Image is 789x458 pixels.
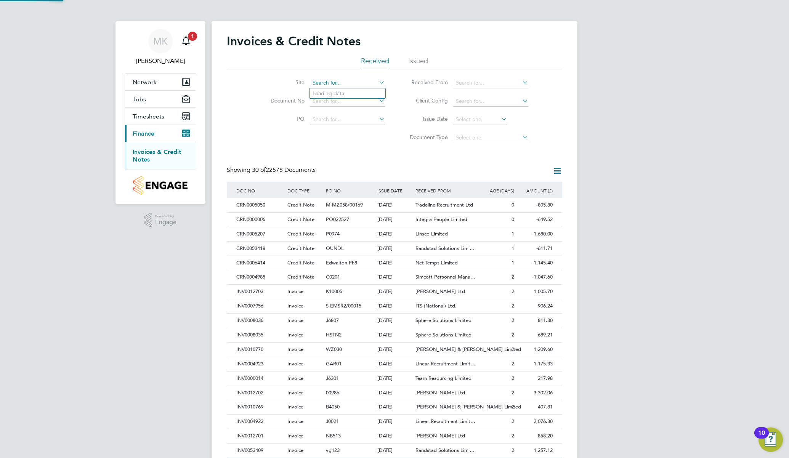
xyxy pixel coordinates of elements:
div: CRN0006414 [234,256,285,270]
span: 2 [512,389,514,396]
li: Received [361,56,389,70]
button: Jobs [125,91,196,107]
div: -649.52 [516,213,555,227]
span: 2 [512,303,514,309]
span: 2 [512,288,514,295]
span: 1 [188,32,197,41]
div: CRN0000006 [234,213,285,227]
div: DOC TYPE [285,182,324,199]
span: MK [153,36,168,46]
span: Linsco Limited [415,231,448,237]
input: Search for... [310,114,385,125]
h2: Invoices & Credit Notes [227,34,361,49]
span: 2 [512,418,514,424]
span: Invoice [287,331,303,338]
span: J6301 [326,375,339,381]
span: 00986 [326,389,339,396]
div: 906.24 [516,299,555,313]
div: [DATE] [375,400,414,414]
div: 10 [758,433,765,443]
div: AGE (DAYS) [478,182,516,199]
a: Invoices & Credit Notes [133,148,181,163]
span: Linear Recruitment Limit… [415,418,475,424]
span: 1 [512,231,514,237]
div: 1,005.70 [516,285,555,299]
div: [DATE] [375,415,414,429]
button: Open Resource Center, 10 new notifications [759,428,783,452]
span: Network [133,78,157,86]
span: 2 [512,375,514,381]
div: [DATE] [375,328,414,342]
span: Powered by [155,213,176,219]
span: 2 [512,432,514,439]
span: M-MZ058/00169 [326,202,363,208]
span: S-EMSR2/00015 [326,303,361,309]
div: INV0010769 [234,400,285,414]
div: INV0012703 [234,285,285,299]
span: Invoice [287,375,303,381]
span: Net Temps Limited [415,259,458,266]
div: CRN0005050 [234,198,285,212]
span: J6807 [326,317,339,323]
span: Invoice [287,360,303,367]
span: Linear Recruitment Limit… [415,360,475,367]
div: INV0007956 [234,299,285,313]
span: C0201 [326,274,340,280]
div: [DATE] [375,227,414,241]
div: [DATE] [375,198,414,212]
div: INV0008035 [234,328,285,342]
input: Search for... [453,96,528,107]
div: [DATE] [375,256,414,270]
div: 858.20 [516,429,555,443]
div: [DATE] [375,314,414,328]
div: 1,209.60 [516,343,555,357]
div: 689.21 [516,328,555,342]
span: Randstad Solutions Limi… [415,245,475,251]
label: Document No [261,97,305,104]
span: Invoice [287,303,303,309]
div: [DATE] [375,270,414,284]
span: OUNDL [326,245,344,251]
span: 0 [512,202,514,208]
div: [DATE] [375,285,414,299]
span: Invoice [287,288,303,295]
span: Engage [155,219,176,226]
div: INV0012702 [234,386,285,400]
div: RECEIVED FROM [414,182,478,199]
a: Go to home page [125,176,196,195]
span: 2 [512,360,514,367]
div: [DATE] [375,386,414,400]
div: [DATE] [375,372,414,386]
input: Search for... [453,78,528,88]
span: Credit Note [287,231,314,237]
a: 1 [178,29,194,53]
span: Edwalton Ph8 [326,259,357,266]
span: Sphere Solutions Limited [415,331,471,338]
label: Client Config [404,97,448,104]
div: CRN0005207 [234,227,285,241]
span: Invoice [287,317,303,323]
span: Invoice [287,404,303,410]
span: Team Resourcing Limited [415,375,471,381]
div: INV0004923 [234,357,285,371]
span: 2 [512,447,514,453]
div: INV0000014 [234,372,285,386]
input: Search for... [310,78,385,88]
li: Issued [408,56,428,70]
span: 2 [512,274,514,280]
span: 2 [512,346,514,352]
div: [DATE] [375,213,414,227]
div: CRN0004985 [234,270,285,284]
span: Invoice [287,432,303,439]
span: [PERSON_NAME] & [PERSON_NAME] Limited [415,404,521,410]
span: Invoice [287,389,303,396]
button: Timesheets [125,108,196,125]
span: Mike King [125,56,196,66]
div: [DATE] [375,343,414,357]
div: 217.98 [516,372,555,386]
div: INV0010770 [234,343,285,357]
span: [PERSON_NAME] Ltd [415,389,465,396]
span: Invoice [287,418,303,424]
div: [DATE] [375,444,414,458]
div: AMOUNT (£) [516,182,555,199]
